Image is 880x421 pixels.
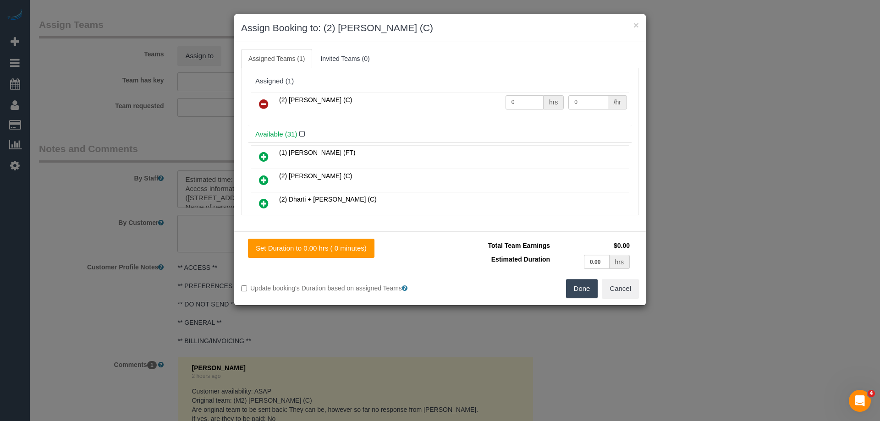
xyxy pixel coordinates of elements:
label: Update booking's Duration based on assigned Teams [241,284,433,293]
input: Update booking's Duration based on assigned Teams [241,285,247,291]
h4: Available (31) [255,131,625,138]
div: hrs [610,255,630,269]
a: Invited Teams (0) [313,49,377,68]
button: Cancel [602,279,639,298]
button: × [633,20,639,30]
button: Set Duration to 0.00 hrs ( 0 minutes) [248,239,374,258]
span: Estimated Duration [491,256,550,263]
td: Total Team Earnings [447,239,552,252]
div: hrs [544,95,564,109]
span: (2) [PERSON_NAME] (C) [279,96,352,104]
button: Done [566,279,598,298]
span: 4 [868,390,875,397]
td: $0.00 [552,239,632,252]
span: (2) Dharti + [PERSON_NAME] (C) [279,196,377,203]
span: (1) [PERSON_NAME] (FT) [279,149,355,156]
span: (2) [PERSON_NAME] (C) [279,172,352,180]
div: Assigned (1) [255,77,625,85]
iframe: Intercom live chat [849,390,871,412]
div: /hr [608,95,627,109]
h3: Assign Booking to: (2) [PERSON_NAME] (C) [241,21,639,35]
a: Assigned Teams (1) [241,49,312,68]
